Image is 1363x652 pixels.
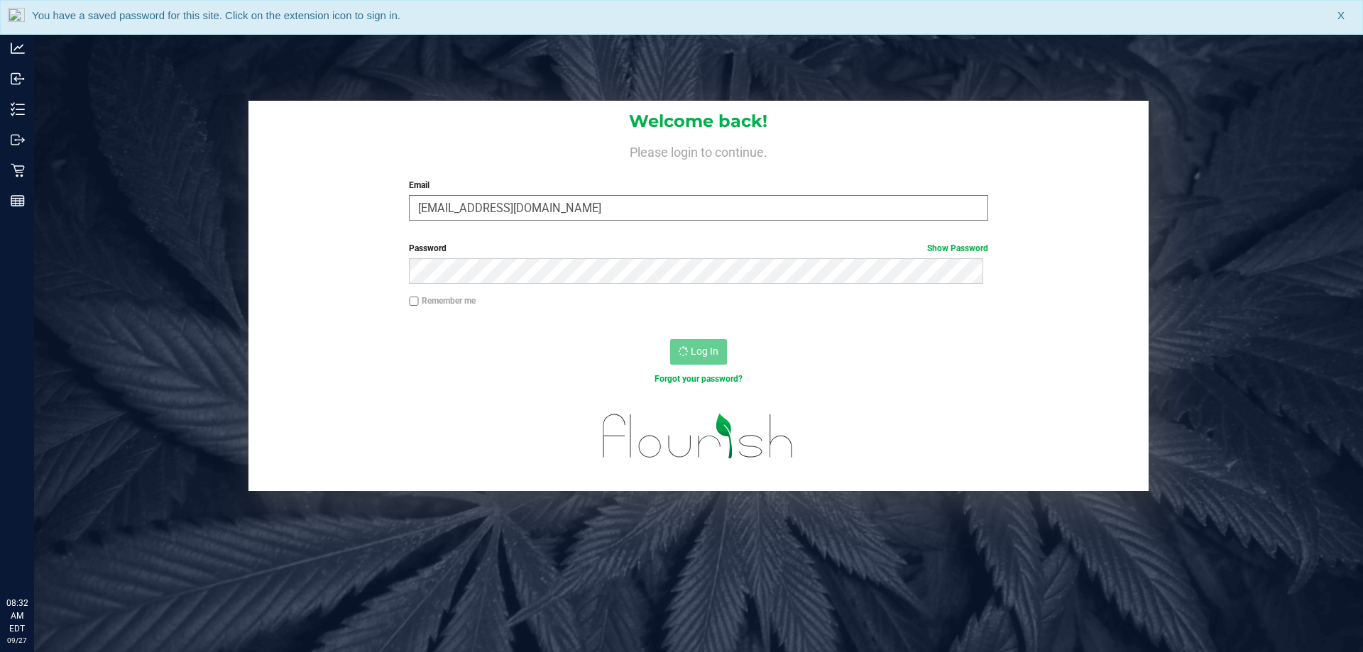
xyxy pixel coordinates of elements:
[8,8,25,27] img: notLoggedInIcon.png
[248,112,1149,131] h1: Welcome back!
[11,163,25,177] inline-svg: Retail
[409,297,419,306] input: Remember me
[409,179,987,192] label: Email
[11,102,25,116] inline-svg: Inventory
[670,339,727,365] button: Log In
[248,142,1149,159] h4: Please login to continue.
[1337,8,1345,24] span: X
[691,346,718,357] span: Log In
[409,243,447,253] span: Password
[655,374,743,384] a: Forgot your password?
[11,133,25,147] inline-svg: Outbound
[586,400,811,473] img: flourish_logo.svg
[11,194,25,208] inline-svg: Reports
[409,294,476,307] label: Remember me
[11,72,25,86] inline-svg: Inbound
[11,41,25,55] inline-svg: Analytics
[927,243,988,253] a: Show Password
[6,635,28,646] p: 09/27
[6,597,28,635] p: 08:32 AM EDT
[32,9,400,21] span: You have a saved password for this site. Click on the extension icon to sign in.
